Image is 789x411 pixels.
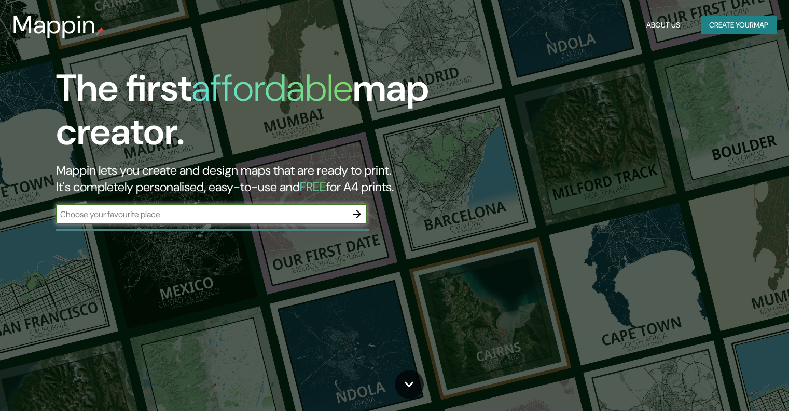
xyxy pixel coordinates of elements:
button: Create yourmap [701,16,777,35]
h1: affordable [191,64,353,112]
h3: Mappin [12,10,96,39]
h2: Mappin lets you create and design maps that are ready to print. It's completely personalised, eas... [56,162,451,195]
img: mappin-pin [96,27,104,35]
button: About Us [642,16,684,35]
h1: The first map creator. [56,67,451,162]
h5: FREE [300,179,326,195]
input: Choose your favourite place [56,208,347,220]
